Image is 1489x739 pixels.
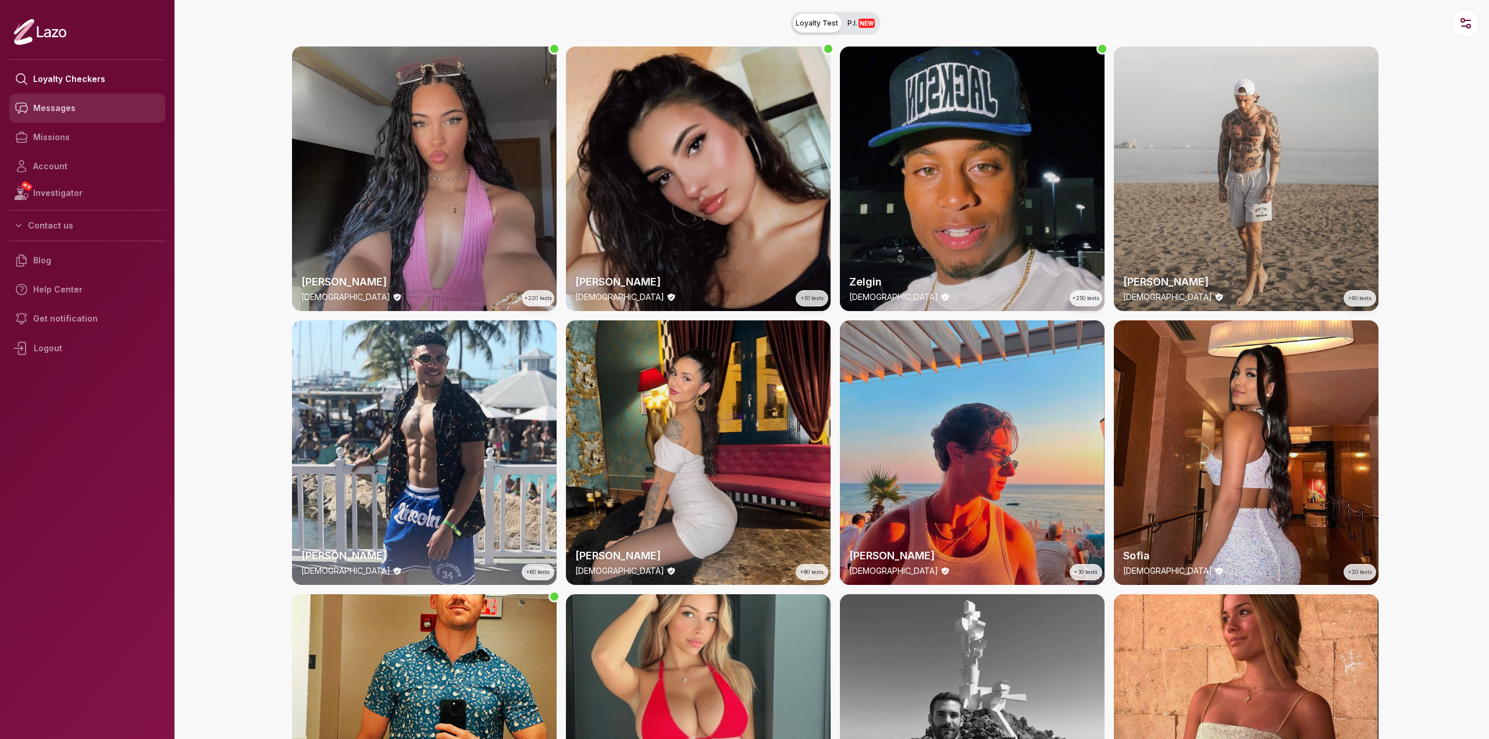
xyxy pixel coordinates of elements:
[575,274,821,290] h2: [PERSON_NAME]
[847,19,875,28] span: P.I.
[1114,47,1378,311] a: thumbchecker[PERSON_NAME][DEMOGRAPHIC_DATA]+80 tests
[840,47,1105,311] img: checker
[525,294,552,302] span: +220 tests
[9,215,165,236] button: Contact us
[1123,274,1369,290] h2: [PERSON_NAME]
[1348,568,1372,576] span: +20 tests
[9,152,165,181] a: Account
[849,548,1095,564] h2: [PERSON_NAME]
[9,94,165,123] a: Messages
[859,19,875,28] span: NEW
[1123,548,1369,564] h2: Sofia
[849,274,1095,290] h2: Zelgin
[9,246,165,275] a: Blog
[292,320,557,585] a: thumbchecker[PERSON_NAME][DEMOGRAPHIC_DATA]+60 tests
[9,275,165,304] a: Help Center
[301,274,547,290] h2: [PERSON_NAME]
[840,320,1105,585] img: checker
[1348,294,1372,302] span: +80 tests
[801,294,824,302] span: +10 tests
[566,320,831,585] img: checker
[1073,294,1099,302] span: +250 tests
[1123,565,1212,577] p: [DEMOGRAPHIC_DATA]
[20,180,33,192] span: NEW
[849,291,938,303] p: [DEMOGRAPHIC_DATA]
[1114,320,1378,585] img: checker
[292,47,557,311] img: checker
[9,123,165,152] a: Missions
[9,304,165,333] a: Get notification
[526,568,550,576] span: +60 tests
[849,565,938,577] p: [DEMOGRAPHIC_DATA]
[301,291,390,303] p: [DEMOGRAPHIC_DATA]
[1074,568,1098,576] span: +30 tests
[566,320,831,585] a: thumbchecker[PERSON_NAME][DEMOGRAPHIC_DATA]+90 tests
[1114,47,1378,311] img: checker
[796,19,838,28] span: Loyalty Test
[840,47,1105,311] a: thumbcheckerZelgin[DEMOGRAPHIC_DATA]+250 tests
[292,320,557,585] img: checker
[800,568,824,576] span: +90 tests
[9,333,165,363] div: Logout
[292,47,557,311] a: thumbchecker[PERSON_NAME][DEMOGRAPHIC_DATA]+220 tests
[575,548,821,564] h2: [PERSON_NAME]
[575,291,664,303] p: [DEMOGRAPHIC_DATA]
[9,181,165,205] a: NEWInvestigator
[1123,291,1212,303] p: [DEMOGRAPHIC_DATA]
[1114,320,1378,585] a: thumbcheckerSofia[DEMOGRAPHIC_DATA]+20 tests
[566,47,831,311] img: checker
[575,565,664,577] p: [DEMOGRAPHIC_DATA]
[301,565,390,577] p: [DEMOGRAPHIC_DATA]
[9,65,165,94] a: Loyalty Checkers
[566,47,831,311] a: thumbchecker[PERSON_NAME][DEMOGRAPHIC_DATA]+10 tests
[840,320,1105,585] a: thumbchecker[PERSON_NAME][DEMOGRAPHIC_DATA]+30 tests
[301,548,547,564] h2: [PERSON_NAME]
